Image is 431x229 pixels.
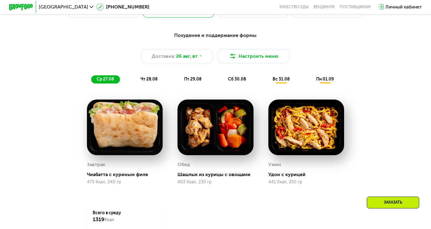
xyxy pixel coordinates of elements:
[268,172,349,178] div: Удон с курицей
[141,77,157,82] span: чт 28.08
[38,32,393,39] div: Похудение и поддержание формы
[385,3,422,11] div: Личный кабинет
[177,160,190,169] div: Обед
[177,180,253,185] div: 403 Ккал, 230 гр
[177,172,258,178] div: Шашлык из курицы с овощами
[97,77,114,82] span: ср 27.08
[87,172,167,178] div: Чиабатта с куриным филе
[268,160,281,169] div: Ужин
[96,3,149,11] a: [PHONE_NUMBER]
[176,53,197,60] span: 26 авг, вт
[87,160,105,169] div: Завтрак
[268,180,344,185] div: 441 Ккал, 250 гр
[280,5,309,9] a: Качество еды
[218,49,290,63] button: Настроить меню
[340,5,371,9] div: поставщикам
[39,5,88,9] span: [GEOGRAPHIC_DATA]
[93,216,104,223] span: 1319
[93,210,157,223] div: Всего в среду
[228,77,246,82] span: сб 30.08
[316,77,334,82] span: пн 01.09
[87,180,163,185] div: 475 Ккал, 240 гр
[104,217,114,222] span: Ккал
[184,77,201,82] span: пт 29.08
[273,77,290,82] span: вс 31.08
[313,5,335,9] a: Вендинги
[152,53,175,60] span: Доставка:
[367,197,419,208] div: Заказать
